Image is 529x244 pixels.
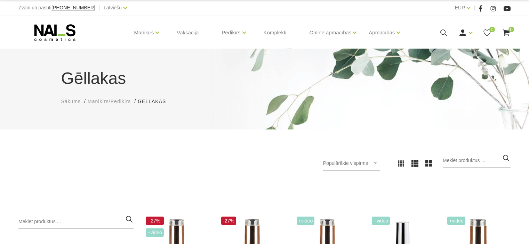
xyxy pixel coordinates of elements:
[146,217,164,225] span: -27%
[483,28,491,37] a: 0
[258,16,292,49] a: Komplekti
[138,98,173,105] li: Gēllakas
[297,217,315,225] span: +Video
[369,19,395,47] a: Apmācības
[309,19,351,47] a: Online apmācības
[502,28,511,37] a: 0
[88,98,131,105] a: Manikīrs/Pedikīrs
[489,27,495,32] span: 0
[323,160,368,166] span: Populārākie vispirms
[18,215,134,229] input: Meklēt produktus ...
[221,217,236,225] span: -27%
[508,27,514,32] span: 0
[455,3,465,12] a: EUR
[99,3,100,12] span: |
[104,3,122,12] a: Latviešu
[61,98,81,105] a: Sākums
[18,3,95,12] div: Zvani un pasūti
[474,3,475,12] span: |
[61,66,468,91] h1: Gēllakas
[146,228,164,237] span: +Video
[88,99,131,104] span: Manikīrs/Pedikīrs
[372,217,390,225] span: +Video
[447,217,465,225] span: +Video
[61,99,81,104] span: Sākums
[171,16,204,49] a: Vaksācija
[134,19,154,47] a: Manikīrs
[51,5,95,10] a: [PHONE_NUMBER]
[222,19,240,47] a: Pedikīrs
[443,154,511,168] input: Meklēt produktus ...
